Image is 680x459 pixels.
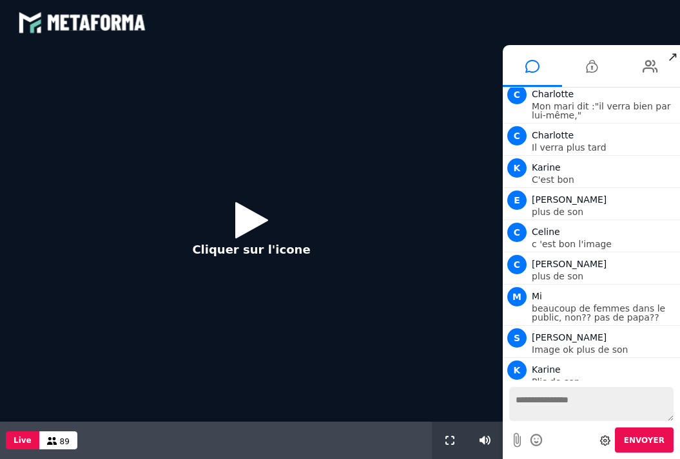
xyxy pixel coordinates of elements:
[532,227,560,237] span: Celine
[507,287,527,306] span: M
[532,259,607,269] span: [PERSON_NAME]
[532,345,677,354] p: Image ok plus de son
[532,194,607,205] span: [PERSON_NAME]
[6,431,39,449] button: Live
[532,304,677,322] p: beaucoup de femmes dans le public, non?? pas de papa??
[179,192,323,275] button: Cliquer sur l'icone
[532,175,677,184] p: C'est bon
[532,272,677,281] p: plus de son
[532,377,677,386] p: Plis de son
[532,102,677,120] p: Mon mari dit :"il verra bien par lui-même,"
[507,191,527,210] span: E
[507,223,527,242] span: C
[507,158,527,178] span: K
[532,89,574,99] span: Charlotte
[532,332,607,342] span: [PERSON_NAME]
[507,328,527,348] span: S
[615,427,674,453] button: Envoyer
[532,130,574,140] span: Charlotte
[532,143,677,152] p: Il verra plus tard
[532,162,561,173] span: Karine
[507,255,527,274] span: C
[532,239,677,248] p: c 'est bon l'image
[624,436,665,445] span: Envoyer
[532,291,542,301] span: Mi
[665,45,680,68] span: ↗
[507,85,527,104] span: C
[507,126,527,145] span: C
[507,361,527,380] span: K
[532,364,561,375] span: Karine
[60,437,70,446] span: 89
[192,241,310,258] p: Cliquer sur l'icone
[532,207,677,216] p: plus de son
